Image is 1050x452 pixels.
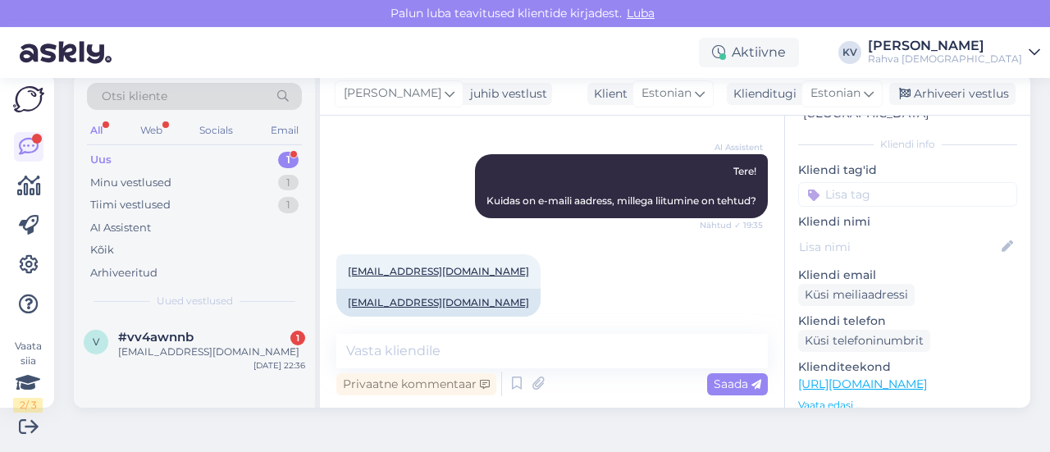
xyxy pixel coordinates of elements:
div: Uus [90,152,112,168]
div: Rahva [DEMOGRAPHIC_DATA] [868,53,1022,66]
div: Klient [587,85,628,103]
div: Aktiivne [699,38,799,67]
a: [EMAIL_ADDRESS][DOMAIN_NAME] [348,296,529,308]
div: Küsi meiliaadressi [798,284,915,306]
div: Kõik [90,242,114,258]
div: Privaatne kommentaar [336,373,496,395]
span: Saada [714,377,761,391]
p: Kliendi nimi [798,213,1017,231]
div: Vaata siia [13,339,43,413]
span: Otsi kliente [102,88,167,105]
div: Klienditugi [727,85,797,103]
div: 1 [278,152,299,168]
span: Luba [622,6,660,21]
input: Lisa tag [798,182,1017,207]
span: #vv4awnnb [118,330,194,345]
div: Email [267,120,302,141]
div: juhib vestlust [463,85,547,103]
span: AI Assistent [701,141,763,153]
div: [EMAIL_ADDRESS][DOMAIN_NAME] [118,345,305,359]
span: Estonian [641,84,692,103]
div: [DATE] 22:36 [253,359,305,372]
span: [PERSON_NAME] [344,84,441,103]
p: Vaata edasi ... [798,398,1017,413]
div: Web [137,120,166,141]
div: 1 [290,331,305,345]
span: Estonian [810,84,861,103]
span: v [93,336,99,348]
div: Tiimi vestlused [90,197,171,213]
img: Askly Logo [13,86,44,112]
div: 1 [278,175,299,191]
div: Socials [196,120,236,141]
div: All [87,120,106,141]
span: Uued vestlused [157,294,233,308]
span: 19:35 [341,317,403,330]
p: Kliendi tag'id [798,162,1017,179]
div: [PERSON_NAME] [868,39,1022,53]
div: KV [838,41,861,64]
div: Kliendi info [798,137,1017,152]
a: [URL][DOMAIN_NAME] [798,377,927,391]
p: Klienditeekond [798,358,1017,376]
a: [PERSON_NAME]Rahva [DEMOGRAPHIC_DATA] [868,39,1040,66]
div: 2 / 3 [13,398,43,413]
div: Arhiveeritud [90,265,157,281]
p: Kliendi email [798,267,1017,284]
span: Nähtud ✓ 19:35 [700,219,763,231]
div: 1 [278,197,299,213]
input: Lisa nimi [799,238,998,256]
div: AI Assistent [90,220,151,236]
div: Arhiveeri vestlus [889,83,1016,105]
div: Küsi telefoninumbrit [798,330,930,352]
div: Minu vestlused [90,175,171,191]
p: Kliendi telefon [798,313,1017,330]
a: [EMAIL_ADDRESS][DOMAIN_NAME] [348,265,529,277]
